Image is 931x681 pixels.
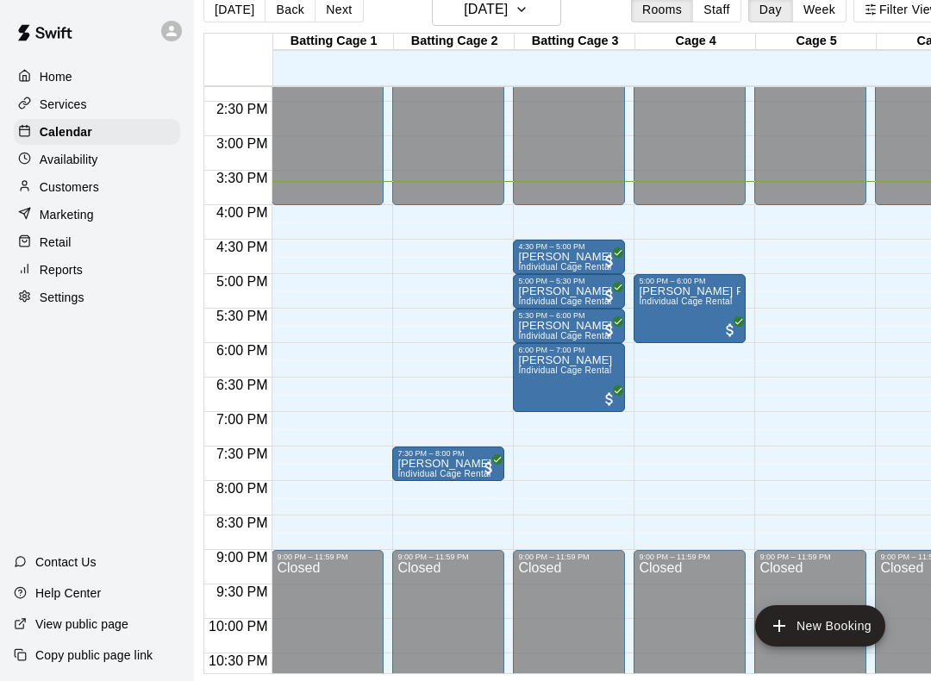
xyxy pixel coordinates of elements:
[35,553,97,571] p: Contact Us
[397,469,490,478] span: Individual Cage Rental
[212,584,272,599] span: 9:30 PM
[212,412,272,427] span: 7:00 PM
[639,553,740,561] div: 9:00 PM – 11:59 PM
[40,123,92,141] p: Calendar
[480,459,497,477] span: All customers have paid
[212,481,272,496] span: 8:00 PM
[40,151,98,168] p: Availability
[513,343,625,412] div: 6:00 PM – 7:00 PM: Matt Tolbert
[35,647,153,664] p: Copy public page link
[273,34,394,50] div: Batting Cage 1
[513,309,625,343] div: 5:30 PM – 6:00 PM: Matt Tolbert
[601,253,618,270] span: All customers have paid
[212,343,272,358] span: 6:00 PM
[601,322,618,339] span: All customers have paid
[40,178,99,196] p: Customers
[40,96,87,113] p: Services
[40,261,83,278] p: Reports
[755,605,885,647] button: add
[212,515,272,530] span: 8:30 PM
[212,240,272,254] span: 4:30 PM
[40,289,84,306] p: Settings
[40,68,72,85] p: Home
[518,346,620,354] div: 6:00 PM – 7:00 PM
[35,615,128,633] p: View public page
[35,584,101,602] p: Help Center
[14,202,180,228] a: Marketing
[756,34,877,50] div: Cage 5
[394,34,515,50] div: Batting Cage 2
[639,297,732,306] span: Individual Cage Rental
[14,174,180,200] a: Customers
[212,378,272,392] span: 6:30 PM
[14,91,180,117] a: Services
[601,390,618,408] span: All customers have paid
[277,553,378,561] div: 9:00 PM – 11:59 PM
[722,322,739,339] span: All customers have paid
[518,553,620,561] div: 9:00 PM – 11:59 PM
[14,64,180,90] a: Home
[212,274,272,289] span: 5:00 PM
[204,619,272,634] span: 10:00 PM
[397,449,499,458] div: 7:30 PM – 8:00 PM
[14,147,180,172] a: Availability
[518,242,620,251] div: 4:30 PM – 5:00 PM
[518,277,620,285] div: 5:00 PM – 5:30 PM
[14,229,180,255] a: Retail
[212,102,272,116] span: 2:30 PM
[40,206,94,223] p: Marketing
[212,447,272,461] span: 7:30 PM
[204,653,272,668] span: 10:30 PM
[513,274,625,309] div: 5:00 PM – 5:30 PM: Matt Tolbert
[40,234,72,251] p: Retail
[212,309,272,323] span: 5:30 PM
[759,553,861,561] div: 9:00 PM – 11:59 PM
[518,365,611,375] span: Individual Cage Rental
[392,447,504,481] div: 7:30 PM – 8:00 PM: Matt Tolbert
[397,553,499,561] div: 9:00 PM – 11:59 PM
[14,284,180,310] a: Settings
[518,262,611,272] span: Individual Cage Rental
[212,171,272,185] span: 3:30 PM
[513,240,625,274] div: 4:30 PM – 5:00 PM: Matt Tolbert
[212,136,272,151] span: 3:00 PM
[634,274,746,343] div: 5:00 PM – 6:00 PM: Mabry Pounds
[515,34,635,50] div: Batting Cage 3
[518,311,620,320] div: 5:30 PM – 6:00 PM
[14,257,180,283] a: Reports
[518,297,611,306] span: Individual Cage Rental
[635,34,756,50] div: Cage 4
[212,205,272,220] span: 4:00 PM
[212,550,272,565] span: 9:00 PM
[518,331,611,340] span: Individual Cage Rental
[639,277,740,285] div: 5:00 PM – 6:00 PM
[14,119,180,145] a: Calendar
[601,287,618,304] span: All customers have paid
